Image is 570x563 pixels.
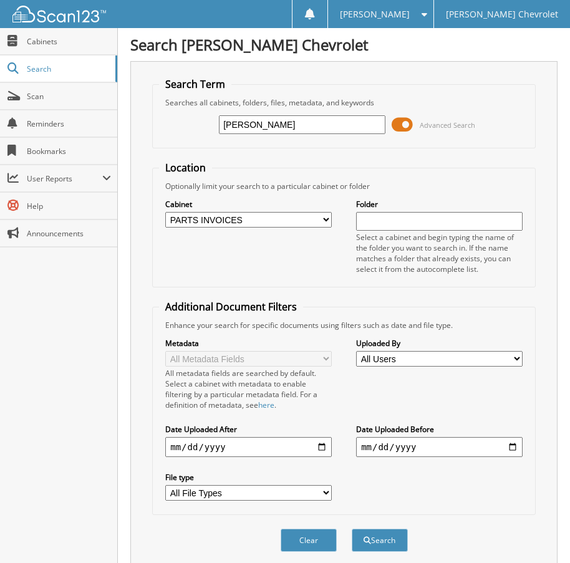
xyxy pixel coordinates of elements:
[27,201,111,211] span: Help
[356,338,523,349] label: Uploaded By
[27,173,102,184] span: User Reports
[165,437,332,457] input: start
[159,97,529,108] div: Searches all cabinets, folders, files, metadata, and keywords
[165,424,332,435] label: Date Uploaded After
[159,320,529,330] div: Enhance your search for specific documents using filters such as date and file type.
[420,120,475,130] span: Advanced Search
[356,199,523,209] label: Folder
[27,91,111,102] span: Scan
[165,368,332,410] div: All metadata fields are searched by default. Select a cabinet with metadata to enable filtering b...
[165,472,332,483] label: File type
[165,338,332,349] label: Metadata
[258,400,274,410] a: here
[12,6,106,22] img: scan123-logo-white.svg
[340,11,410,18] span: [PERSON_NAME]
[159,77,231,91] legend: Search Term
[27,228,111,239] span: Announcements
[352,529,408,552] button: Search
[130,34,558,55] h1: Search [PERSON_NAME] Chevrolet
[446,11,558,18] span: [PERSON_NAME] Chevrolet
[356,437,523,457] input: end
[281,529,337,552] button: Clear
[159,300,303,314] legend: Additional Document Filters
[159,161,212,175] legend: Location
[165,199,332,209] label: Cabinet
[159,181,529,191] div: Optionally limit your search to a particular cabinet or folder
[27,118,111,129] span: Reminders
[356,424,523,435] label: Date Uploaded Before
[27,36,111,47] span: Cabinets
[27,64,109,74] span: Search
[356,232,523,274] div: Select a cabinet and begin typing the name of the folder you want to search in. If the name match...
[27,146,111,156] span: Bookmarks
